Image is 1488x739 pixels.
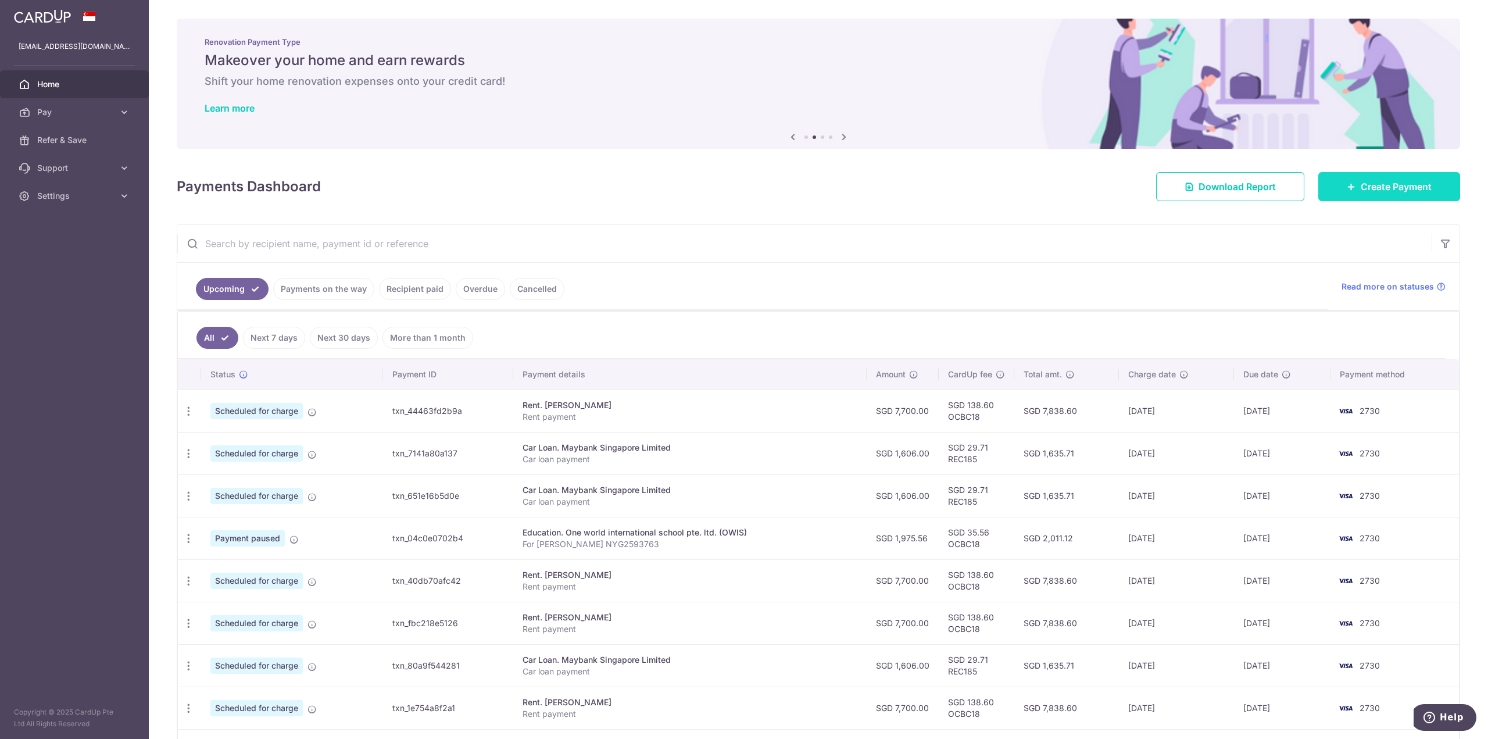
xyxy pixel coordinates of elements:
th: Payment method [1330,359,1459,390]
span: Read more on statuses [1342,281,1434,292]
td: SGD 7,700.00 [867,559,939,602]
td: [DATE] [1234,474,1330,517]
span: 2730 [1360,618,1380,628]
span: Pay [37,106,114,118]
div: Car Loan. Maybank Singapore Limited [523,442,857,454]
td: SGD 1,606.00 [867,432,939,474]
td: SGD 7,838.60 [1014,390,1119,432]
td: txn_1e754a8f2a1 [383,687,513,729]
span: 2730 [1360,703,1380,713]
td: SGD 7,700.00 [867,687,939,729]
p: Renovation Payment Type [205,37,1432,47]
a: Upcoming [196,278,269,300]
span: 2730 [1360,661,1380,670]
div: Rent. [PERSON_NAME] [523,399,857,411]
img: Bank Card [1334,447,1357,460]
td: SGD 7,700.00 [867,602,939,644]
td: SGD 1,635.71 [1014,474,1119,517]
td: SGD 35.56 OCBC18 [939,517,1014,559]
span: CardUp fee [948,369,992,380]
span: 2730 [1360,406,1380,416]
a: Recipient paid [379,278,451,300]
p: For [PERSON_NAME] NYG2593763 [523,538,857,550]
div: Car Loan. Maybank Singapore Limited [523,484,857,496]
a: Read more on statuses [1342,281,1446,292]
div: Rent. [PERSON_NAME] [523,697,857,708]
a: Next 7 days [243,327,305,349]
td: [DATE] [1234,432,1330,474]
td: [DATE] [1119,559,1234,602]
span: Scheduled for charge [210,615,303,631]
div: Rent. [PERSON_NAME] [523,569,857,581]
span: Payment paused [210,530,285,547]
td: [DATE] [1119,644,1234,687]
th: Payment ID [383,359,513,390]
span: 2730 [1360,576,1380,586]
span: Home [37,78,114,90]
span: Create Payment [1361,180,1432,194]
th: Payment details [513,359,867,390]
a: Download Report [1156,172,1304,201]
a: More than 1 month [382,327,473,349]
td: SGD 1,635.71 [1014,644,1119,687]
img: Bank Card [1334,531,1357,545]
p: Rent payment [523,623,857,635]
span: Status [210,369,235,380]
td: SGD 138.60 OCBC18 [939,390,1014,432]
span: Charge date [1128,369,1176,380]
h4: Payments Dashboard [177,176,321,197]
td: txn_7141a80a137 [383,432,513,474]
td: SGD 1,606.00 [867,644,939,687]
span: Due date [1243,369,1278,380]
img: Bank Card [1334,404,1357,418]
h5: Makeover your home and earn rewards [205,51,1432,70]
td: [DATE] [1234,602,1330,644]
img: CardUp [14,9,71,23]
td: txn_04c0e0702b4 [383,517,513,559]
span: Scheduled for charge [210,488,303,504]
td: [DATE] [1119,517,1234,559]
span: 2730 [1360,491,1380,501]
a: Overdue [456,278,505,300]
a: Create Payment [1318,172,1460,201]
span: Scheduled for charge [210,403,303,419]
img: Renovation banner [177,19,1460,149]
span: Refer & Save [37,134,114,146]
td: SGD 7,838.60 [1014,687,1119,729]
span: 2730 [1360,533,1380,543]
td: txn_fbc218e5126 [383,602,513,644]
span: Support [37,162,114,174]
td: [DATE] [1234,644,1330,687]
td: txn_651e16b5d0e [383,474,513,517]
td: txn_40db70afc42 [383,559,513,602]
td: [DATE] [1119,602,1234,644]
span: Download Report [1199,180,1276,194]
td: txn_44463fd2b9a [383,390,513,432]
td: [DATE] [1119,390,1234,432]
iframe: Opens a widget where you can find more information [1414,704,1476,733]
span: Settings [37,190,114,202]
img: Bank Card [1334,659,1357,673]
td: SGD 7,838.60 [1014,559,1119,602]
span: Scheduled for charge [210,445,303,462]
div: Education. One world international school pte. ltd. (OWIS) [523,527,857,538]
p: Car loan payment [523,666,857,677]
td: [DATE] [1234,390,1330,432]
td: SGD 1,635.71 [1014,432,1119,474]
h6: Shift your home renovation expenses onto your credit card! [205,74,1432,88]
p: Car loan payment [523,454,857,465]
td: SGD 29.71 REC185 [939,432,1014,474]
a: Cancelled [510,278,564,300]
p: Car loan payment [523,496,857,508]
p: [EMAIL_ADDRESS][DOMAIN_NAME] [19,41,130,52]
span: 2730 [1360,448,1380,458]
img: Bank Card [1334,616,1357,630]
div: Car Loan. Maybank Singapore Limited [523,654,857,666]
img: Bank Card [1334,574,1357,588]
img: Bank Card [1334,489,1357,503]
span: Scheduled for charge [210,700,303,716]
p: Rent payment [523,581,857,592]
img: Bank Card [1334,701,1357,715]
td: SGD 138.60 OCBC18 [939,687,1014,729]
